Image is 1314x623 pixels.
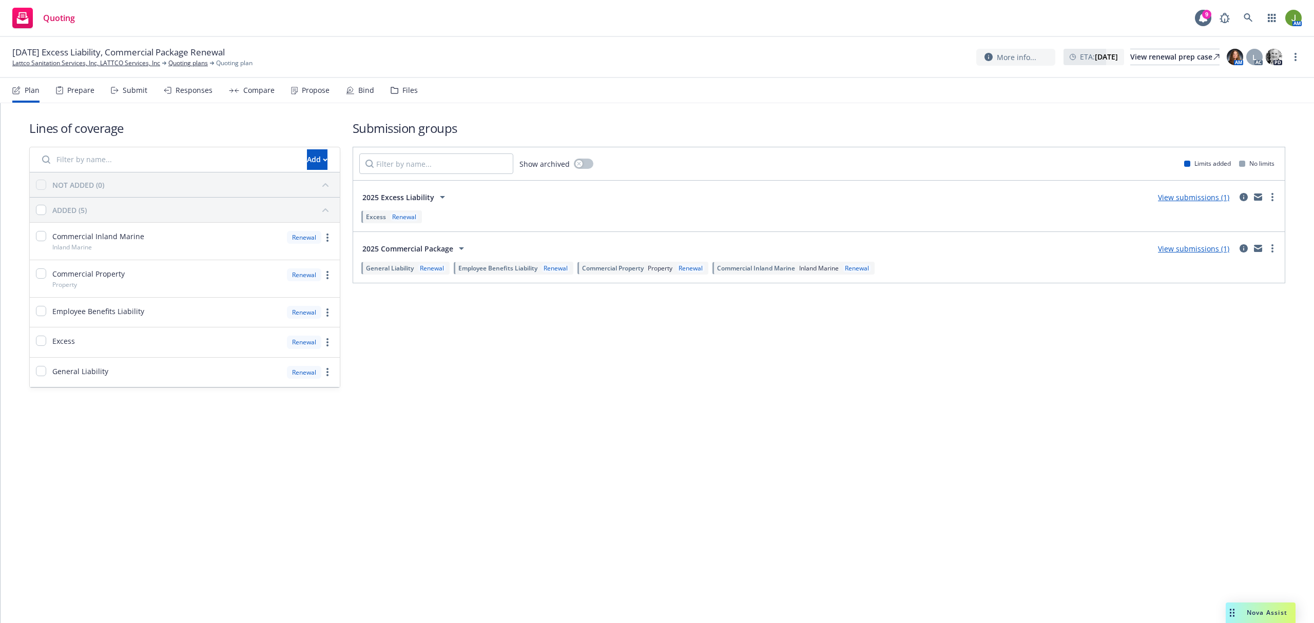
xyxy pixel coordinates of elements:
span: Nova Assist [1247,608,1287,617]
a: mail [1252,191,1264,203]
a: mail [1252,242,1264,255]
div: Add [307,150,327,169]
h1: Lines of coverage [29,120,340,137]
a: Quoting [8,4,79,32]
span: Employee Benefits Liability [52,306,144,317]
div: Drag to move [1226,602,1239,623]
span: Inland Marine [52,243,92,251]
span: Commercial Inland Marine [52,231,144,242]
div: Submit [123,86,147,94]
span: Property [52,280,77,289]
div: Renewal [287,366,321,379]
div: Limits added [1184,159,1231,168]
button: Add [307,149,327,170]
div: No limits [1239,159,1274,168]
span: Employee Benefits Liability [458,264,537,272]
div: Renewal [390,212,418,221]
span: Property [648,264,672,272]
span: [DATE] Excess Liability, Commercial Package Renewal [12,46,225,59]
div: NOT ADDED (0) [52,180,104,190]
a: more [1289,51,1302,63]
span: ETA : [1080,51,1118,62]
div: Renewal [287,268,321,281]
a: View renewal prep case [1130,49,1220,65]
input: Filter by name... [359,153,513,174]
a: circleInformation [1238,191,1250,203]
button: NOT ADDED (0) [52,177,334,193]
img: photo [1285,10,1302,26]
span: 2025 Excess Liability [362,192,434,203]
span: Inland Marine [799,264,839,272]
div: Responses [176,86,212,94]
div: Renewal [677,264,705,272]
a: View submissions (1) [1158,192,1229,202]
div: Renewal [287,231,321,244]
span: Excess [52,336,75,346]
a: Lattco Sanitation Services, Inc, LATTCO Services, Inc [12,59,160,68]
span: Show archived [519,159,570,169]
a: circleInformation [1238,242,1250,255]
a: Search [1238,8,1259,28]
input: Filter by name... [36,149,301,170]
span: More info... [997,52,1036,63]
a: View submissions (1) [1158,244,1229,254]
span: L [1252,52,1257,63]
span: Commercial Property [582,264,644,272]
div: Files [402,86,418,94]
div: Propose [302,86,330,94]
a: more [321,366,334,378]
button: 2025 Excess Liability [359,187,452,207]
a: Report a Bug [1214,8,1235,28]
span: Excess [366,212,386,221]
strong: [DATE] [1095,52,1118,62]
a: more [1266,242,1279,255]
div: 9 [1202,10,1211,19]
div: Renewal [418,264,446,272]
div: Renewal [287,336,321,348]
a: more [321,231,334,244]
div: Plan [25,86,40,94]
span: Quoting plan [216,59,253,68]
div: Renewal [287,306,321,319]
div: Bind [358,86,374,94]
div: Renewal [542,264,570,272]
a: more [321,269,334,281]
span: General Liability [52,366,108,377]
h1: Submission groups [353,120,1285,137]
div: Compare [243,86,275,94]
span: 2025 Commercial Package [362,243,453,254]
span: Commercial Inland Marine [717,264,795,272]
button: More info... [976,49,1055,66]
a: more [321,306,334,319]
img: photo [1227,49,1243,65]
a: more [1266,191,1279,203]
span: General Liability [366,264,414,272]
button: ADDED (5) [52,202,334,218]
a: Switch app [1262,8,1282,28]
button: Nova Assist [1226,602,1296,623]
a: Quoting plans [168,59,208,68]
a: more [321,336,334,348]
div: ADDED (5) [52,205,87,216]
img: photo [1266,49,1282,65]
div: Prepare [67,86,94,94]
span: Commercial Property [52,268,125,279]
span: Quoting [43,14,75,22]
button: 2025 Commercial Package [359,238,471,259]
div: Renewal [843,264,871,272]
